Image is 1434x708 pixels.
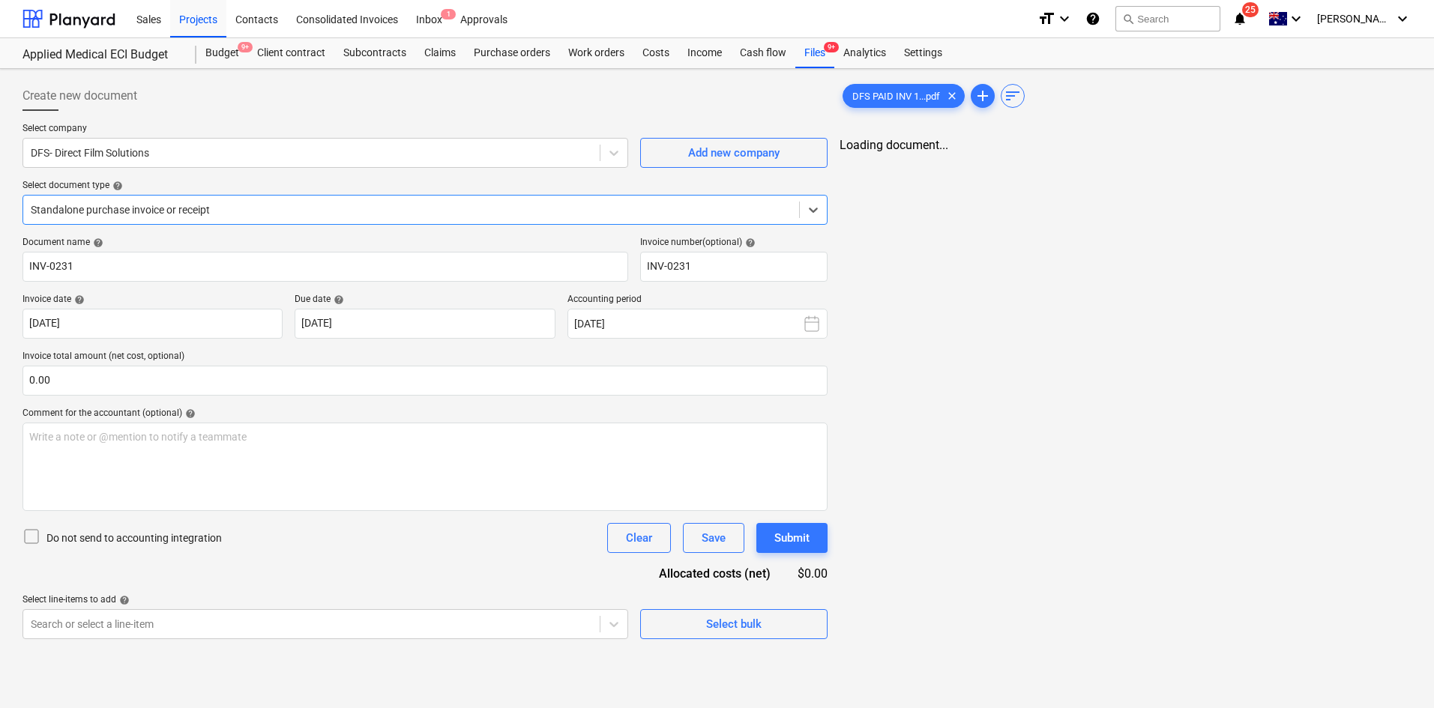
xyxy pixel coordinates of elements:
[22,47,178,63] div: Applied Medical ECI Budget
[840,138,1412,152] div: Loading document...
[607,523,671,553] button: Clear
[974,87,992,105] span: add
[1359,636,1434,708] iframe: Chat Widget
[22,180,828,192] div: Select document type
[706,614,762,634] div: Select bulk
[567,294,828,309] p: Accounting period
[843,84,965,108] div: DFS PAID INV 1...pdf
[559,38,633,68] a: Work orders
[742,237,756,248] span: help
[238,42,253,52] span: 9+
[22,237,628,249] div: Document name
[22,594,628,606] div: Select line-items to add
[295,309,555,339] input: Due date not specified
[331,294,344,305] span: help
[22,351,828,366] p: Invoice total amount (net cost, optional)
[334,38,415,68] a: Subcontracts
[22,252,628,282] input: Document name
[943,87,961,105] span: clear
[626,528,652,548] div: Clear
[843,91,949,102] span: DFS PAID INV 1...pdf
[71,294,85,305] span: help
[731,38,795,68] a: Cash flow
[90,237,103,248] span: help
[22,87,137,105] span: Create new document
[683,523,744,553] button: Save
[22,294,283,306] div: Invoice date
[196,38,248,68] a: Budget9+
[774,528,810,548] div: Submit
[465,38,559,68] a: Purchase orders
[640,237,828,249] div: Invoice number (optional)
[756,523,828,553] button: Submit
[182,408,196,419] span: help
[640,138,828,168] button: Add new company
[1004,87,1022,105] span: sort
[895,38,951,68] a: Settings
[795,38,834,68] a: Files9+
[295,294,555,306] div: Due date
[22,123,628,138] p: Select company
[46,530,222,545] p: Do not send to accounting integration
[795,38,834,68] div: Files
[640,609,828,639] button: Select bulk
[22,366,828,396] input: Invoice total amount (net cost, optional)
[678,38,731,68] a: Income
[248,38,334,68] a: Client contract
[415,38,465,68] a: Claims
[824,42,839,52] span: 9+
[795,565,828,582] div: $0.00
[702,528,726,548] div: Save
[567,309,828,339] button: [DATE]
[834,38,895,68] a: Analytics
[196,38,248,68] div: Budget
[633,38,678,68] a: Costs
[640,252,828,282] input: Invoice number
[633,565,795,582] div: Allocated costs (net)
[109,181,123,191] span: help
[22,309,283,339] input: Invoice date not specified
[22,408,828,420] div: Comment for the accountant (optional)
[688,143,780,163] div: Add new company
[116,595,130,605] span: help
[441,9,456,19] span: 1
